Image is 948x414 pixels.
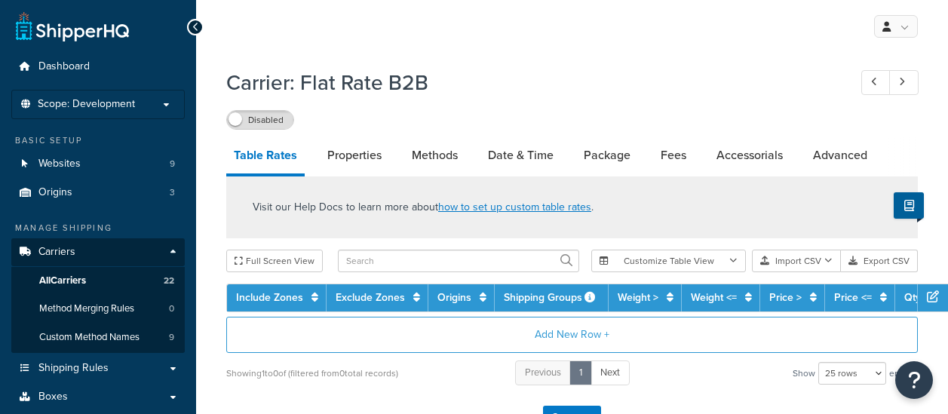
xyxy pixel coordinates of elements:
[11,53,185,81] a: Dashboard
[841,250,918,272] button: Export CSV
[38,60,90,73] span: Dashboard
[38,98,135,111] span: Scope: Development
[169,331,174,344] span: 9
[170,158,175,170] span: 9
[515,360,571,385] a: Previous
[600,365,620,379] span: Next
[38,246,75,259] span: Carriers
[226,363,398,384] div: Showing 1 to 0 of (filtered from 0 total records)
[11,324,185,351] a: Custom Method Names9
[38,186,72,199] span: Origins
[320,137,389,173] a: Properties
[226,68,833,97] h1: Carrier: Flat Rate B2B
[495,284,609,311] th: Shipping Groups
[11,354,185,382] a: Shipping Rules
[11,150,185,178] a: Websites9
[39,274,86,287] span: All Carriers
[11,324,185,351] li: Custom Method Names
[38,391,68,403] span: Boxes
[569,360,592,385] a: 1
[861,70,891,95] a: Previous Record
[11,267,185,295] a: AllCarriers22
[895,361,933,399] button: Open Resource Center
[39,331,140,344] span: Custom Method Names
[591,250,746,272] button: Customize Table View
[904,290,929,305] a: Qty >
[11,179,185,207] a: Origins3
[889,70,919,95] a: Next Record
[894,192,924,219] button: Show Help Docs
[11,295,185,323] a: Method Merging Rules0
[11,150,185,178] li: Websites
[226,137,305,176] a: Table Rates
[709,137,790,173] a: Accessorials
[525,365,561,379] span: Previous
[691,290,737,305] a: Weight <=
[591,360,630,385] a: Next
[38,362,109,375] span: Shipping Rules
[38,158,81,170] span: Websites
[404,137,465,173] a: Methods
[618,290,658,305] a: Weight >
[480,137,561,173] a: Date & Time
[226,250,323,272] button: Full Screen View
[170,186,175,199] span: 3
[576,137,638,173] a: Package
[752,250,841,272] button: Import CSV
[11,238,185,266] a: Carriers
[438,199,591,215] a: how to set up custom table rates
[226,317,918,353] button: Add New Row +
[834,290,872,305] a: Price <=
[11,238,185,353] li: Carriers
[11,134,185,147] div: Basic Setup
[336,290,405,305] a: Exclude Zones
[769,290,802,305] a: Price >
[437,290,471,305] a: Origins
[653,137,694,173] a: Fees
[236,290,303,305] a: Include Zones
[164,274,174,287] span: 22
[889,363,918,384] span: entries
[227,111,293,129] label: Disabled
[39,302,134,315] span: Method Merging Rules
[253,199,594,216] p: Visit our Help Docs to learn more about .
[11,295,185,323] li: Method Merging Rules
[793,363,815,384] span: Show
[805,137,875,173] a: Advanced
[338,250,579,272] input: Search
[169,302,174,315] span: 0
[11,179,185,207] li: Origins
[11,383,185,411] a: Boxes
[11,222,185,235] div: Manage Shipping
